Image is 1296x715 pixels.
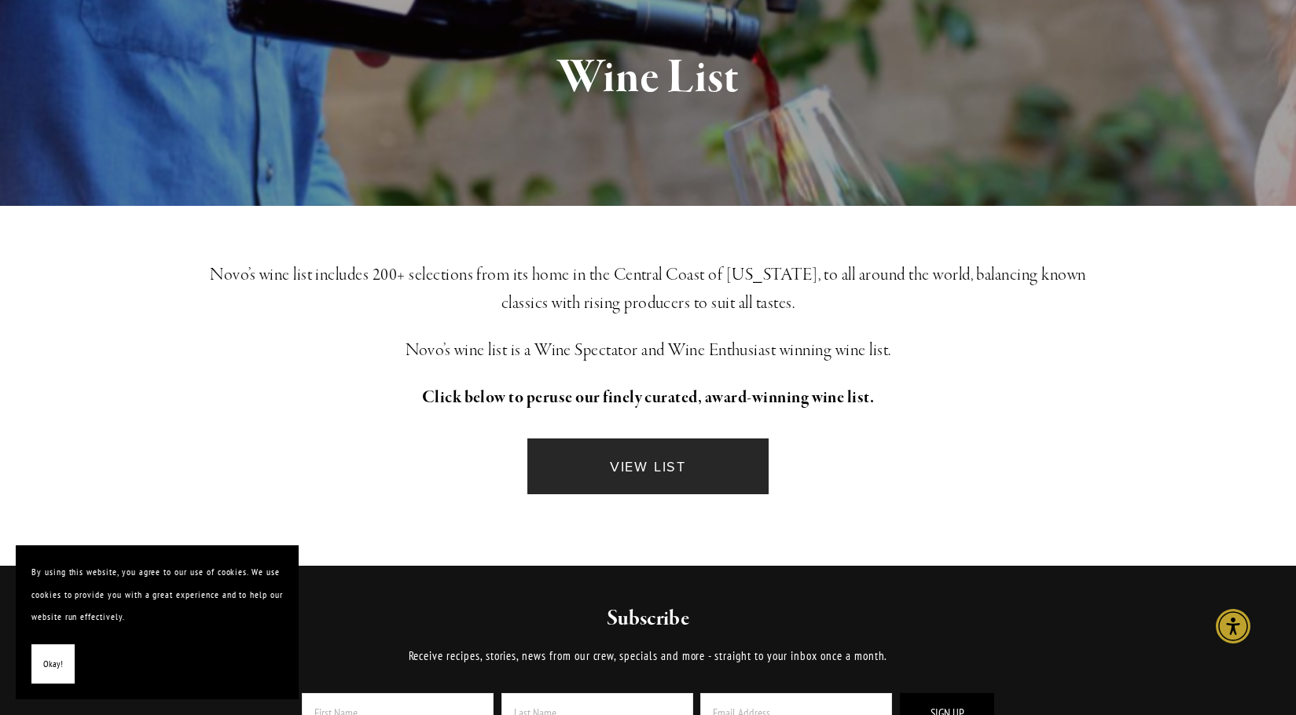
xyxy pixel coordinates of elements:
[1216,609,1250,643] div: Accessibility Menu
[31,644,75,684] button: Okay!
[31,561,283,629] p: By using this website, you agree to our use of cookies. We use cookies to provide you with a grea...
[190,53,1107,104] h1: Wine List
[422,387,875,409] strong: Click below to peruse our finely curated, award-winning wine list.
[190,261,1107,317] h3: Novo’s wine list includes 200+ selections from its home in the Central Coast of [US_STATE], to al...
[259,605,1037,633] h2: Subscribe
[43,653,63,676] span: Okay!
[527,438,768,494] a: VIEW LIST
[16,545,299,699] section: Cookie banner
[259,647,1037,665] p: Receive recipes, stories, news from our crew, specials and more - straight to your inbox once a m...
[190,336,1107,365] h3: Novo’s wine list is a Wine Spectator and Wine Enthusiast winning wine list.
